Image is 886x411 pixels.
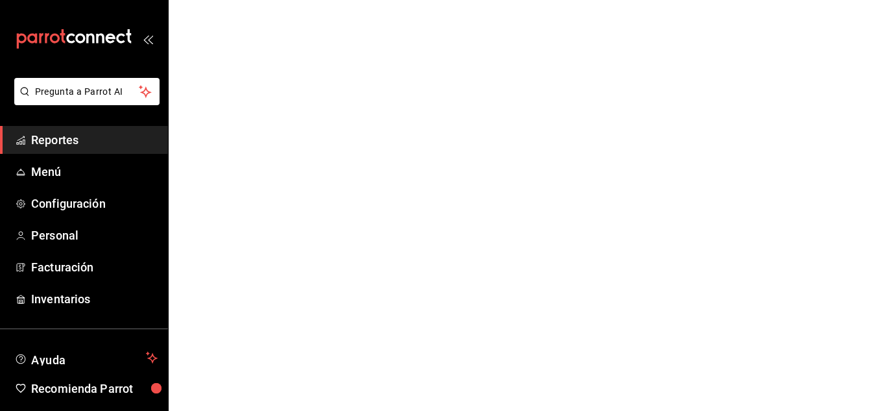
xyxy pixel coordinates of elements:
[31,163,158,181] span: Menú
[31,380,158,397] span: Recomienda Parrot
[143,34,153,44] button: open_drawer_menu
[31,258,158,276] span: Facturación
[35,85,139,99] span: Pregunta a Parrot AI
[31,227,158,244] span: Personal
[31,290,158,308] span: Inventarios
[31,131,158,149] span: Reportes
[14,78,160,105] button: Pregunta a Parrot AI
[31,195,158,212] span: Configuración
[31,350,141,366] span: Ayuda
[9,94,160,108] a: Pregunta a Parrot AI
